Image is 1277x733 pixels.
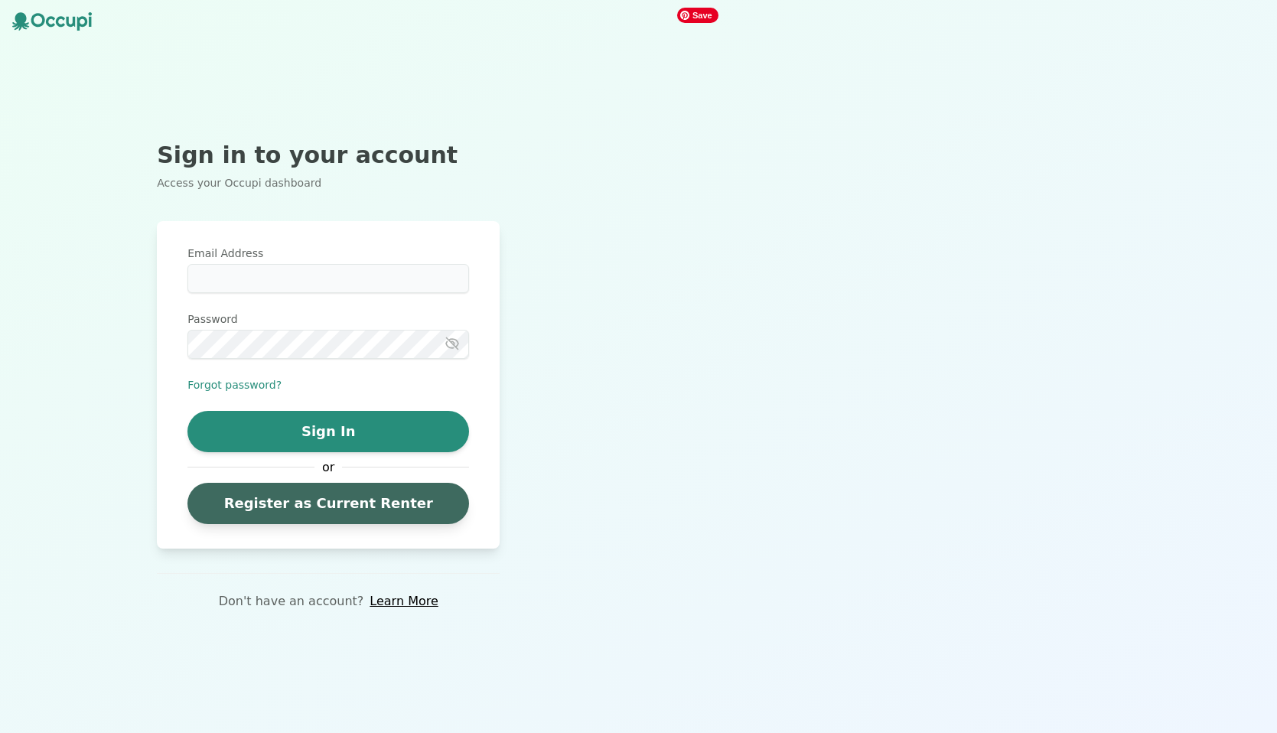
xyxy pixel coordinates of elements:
a: Learn More [370,592,438,611]
span: or [314,458,342,477]
p: Don't have an account? [219,592,364,611]
h2: Sign in to your account [157,142,500,169]
button: Forgot password? [187,377,282,393]
a: Register as Current Renter [187,483,469,524]
label: Email Address [187,246,469,261]
label: Password [187,311,469,327]
p: Access your Occupi dashboard [157,175,500,191]
span: Save [677,8,718,23]
button: Sign In [187,411,469,452]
